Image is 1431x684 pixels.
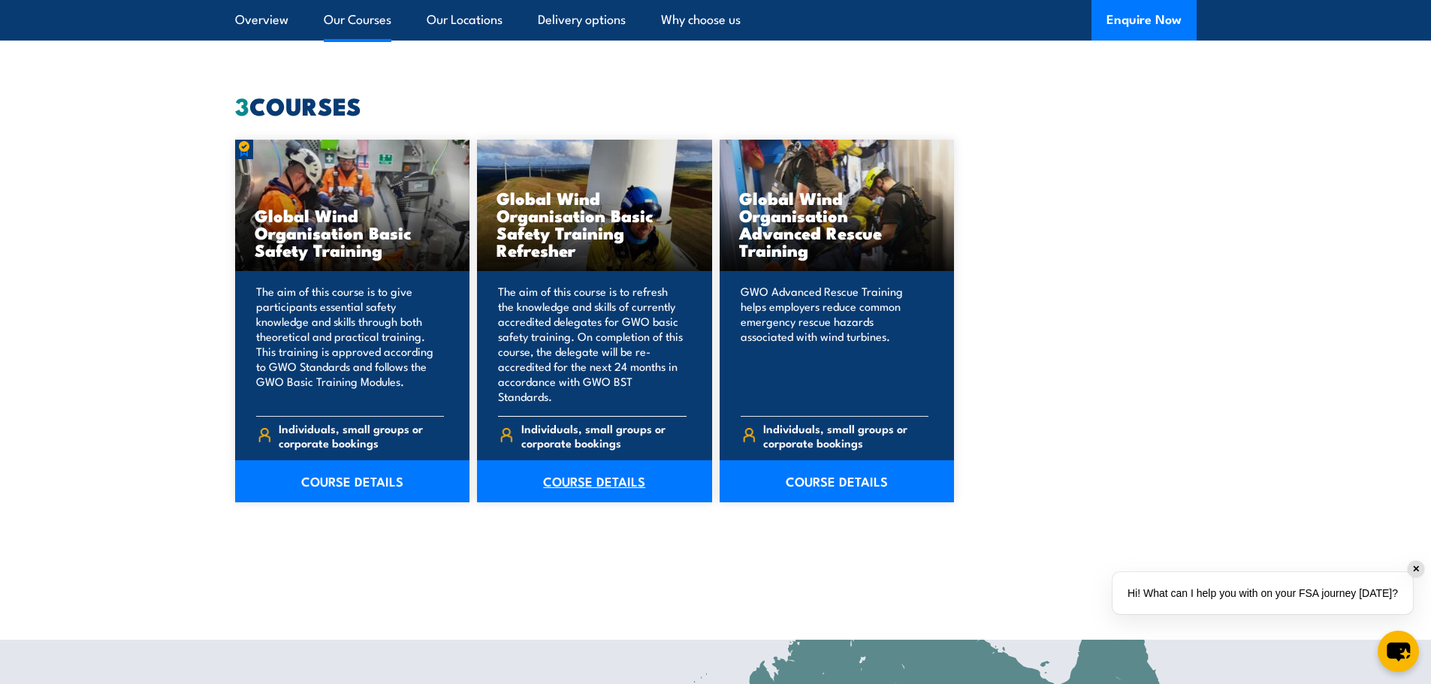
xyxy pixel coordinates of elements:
a: COURSE DETAILS [720,460,955,502]
div: ✕ [1408,561,1424,577]
p: The aim of this course is to give participants essential safety knowledge and skills through both... [256,284,445,404]
h3: Global Wind Organisation Basic Safety Training [255,206,451,258]
a: COURSE DETAILS [477,460,712,502]
p: GWO Advanced Rescue Training helps employers reduce common emergency rescue hazards associated wi... [741,284,929,404]
span: Individuals, small groups or corporate bookings [763,421,928,450]
strong: 3 [235,86,249,124]
span: Individuals, small groups or corporate bookings [279,421,444,450]
h2: COURSES [235,95,1197,116]
div: Hi! What can I help you with on your FSA journey [DATE]? [1112,572,1413,614]
button: chat-button [1378,631,1419,672]
h3: Global Wind Organisation Basic Safety Training Refresher [497,189,693,258]
span: Individuals, small groups or corporate bookings [521,421,687,450]
a: COURSE DETAILS [235,460,470,502]
h3: Global Wind Organisation Advanced Rescue Training [739,189,935,258]
p: The aim of this course is to refresh the knowledge and skills of currently accredited delegates f... [498,284,687,404]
